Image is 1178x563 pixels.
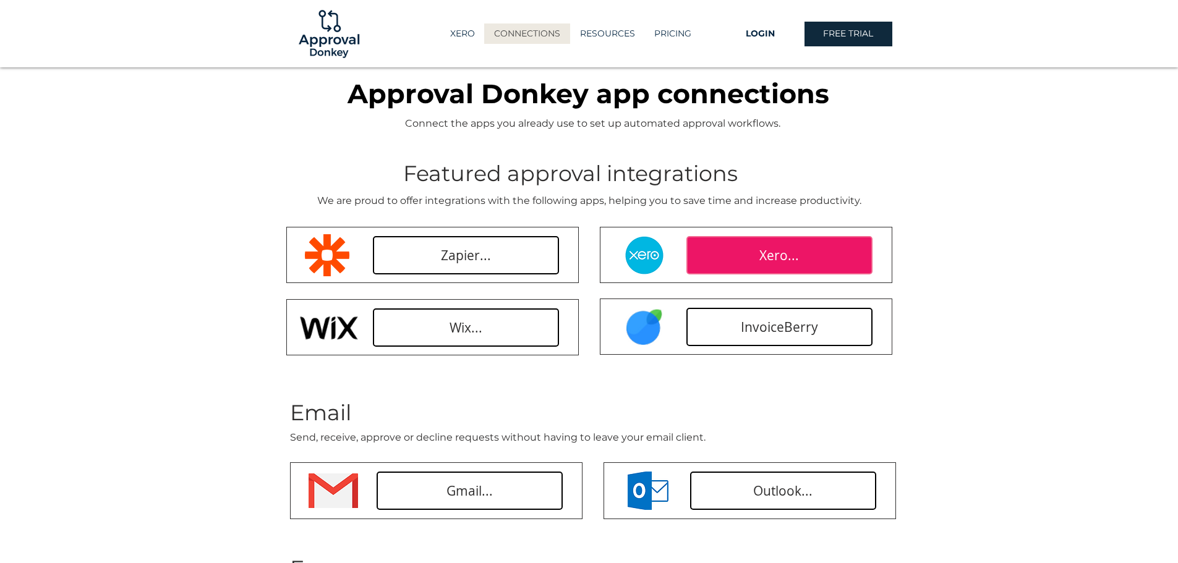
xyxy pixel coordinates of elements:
[690,472,876,510] a: Outlook...
[686,236,873,274] a: Xero...
[403,160,738,187] span: Featured approval integrations
[373,308,559,347] a: Wix...
[405,117,780,129] span: Connect the apps you already use to set up automated approval workflows.
[373,236,559,274] a: Zapier...
[294,308,360,346] img: Wix Logo.PNG
[753,482,813,500] span: Outlook...
[648,23,698,44] p: PRICING
[450,319,482,337] span: Wix...
[823,28,873,40] span: FREE TRIAL
[296,1,362,67] img: Logo-01.png
[805,22,892,46] a: FREE TRIAL
[624,308,665,346] img: InvoiceBerry.PNG
[425,23,717,44] nav: Site
[624,236,665,274] img: Xero Circle.png
[348,77,829,110] span: Approval Donkey app connections
[746,28,775,40] span: LOGIN
[441,247,491,265] span: Zapier...
[290,399,351,426] span: Email
[305,234,349,276] img: zapier-logomark.png
[440,23,484,44] a: XERO
[377,472,563,510] a: Gmail...
[686,308,873,346] a: InvoiceBerry
[570,23,644,44] div: RESOURCES
[488,23,566,44] p: CONNECTIONS
[741,318,818,336] span: InvoiceBerry
[644,23,701,44] a: PRICING
[484,23,570,44] a: CONNECTIONS
[717,22,805,46] a: LOGIN
[446,482,493,500] span: Gmail...
[628,472,668,510] img: Outlook.png
[309,473,358,508] img: Gmail.png
[317,195,861,206] span: We are proud to offer integrations with the following apps, helping you to save time and increase...
[444,23,481,44] p: XERO
[574,23,641,44] p: RESOURCES
[759,247,799,265] span: Xero...
[290,431,706,443] span: Send, receive, approve or decline requests without having to leave your email client.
